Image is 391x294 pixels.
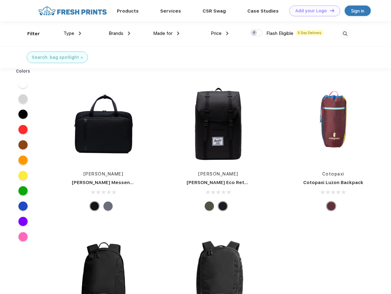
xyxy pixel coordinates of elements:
div: Surprise [327,202,336,211]
div: Filter [27,30,40,37]
a: [PERSON_NAME] [83,171,124,176]
a: Products [117,8,139,14]
div: Search: bag spotlight [32,54,79,61]
span: Made for [153,31,172,36]
span: Brands [109,31,123,36]
a: Cotopaxi [322,171,344,176]
img: func=resize&h=266 [63,83,144,165]
img: fo%20logo%202.webp [37,6,109,16]
a: [PERSON_NAME] [198,171,238,176]
img: dropdown.png [79,32,81,35]
span: 5 Day Delivery [296,30,323,36]
img: dropdown.png [128,32,130,35]
span: Price [211,31,222,36]
img: desktop_search.svg [340,29,350,39]
img: func=resize&h=266 [292,83,374,165]
span: Type [64,31,74,36]
div: Add your Logo [295,8,327,13]
img: func=resize&h=266 [177,83,259,165]
div: Forest [205,202,214,211]
span: Flash Eligible [266,31,293,36]
a: Cotopaxi Luzon Backpack [303,180,363,185]
div: Raven Crosshatch [103,202,113,211]
a: [PERSON_NAME] Eco Retreat 15" Computer Backpack [187,180,312,185]
div: Black [90,202,99,211]
img: DT [330,9,334,12]
img: dropdown.png [226,32,228,35]
a: [PERSON_NAME] Messenger [72,180,138,185]
a: Sign in [345,6,371,16]
div: Sign in [351,7,364,14]
img: filter_cancel.svg [81,57,83,59]
div: Colors [11,68,35,74]
img: dropdown.png [177,32,179,35]
div: Black [218,202,227,211]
